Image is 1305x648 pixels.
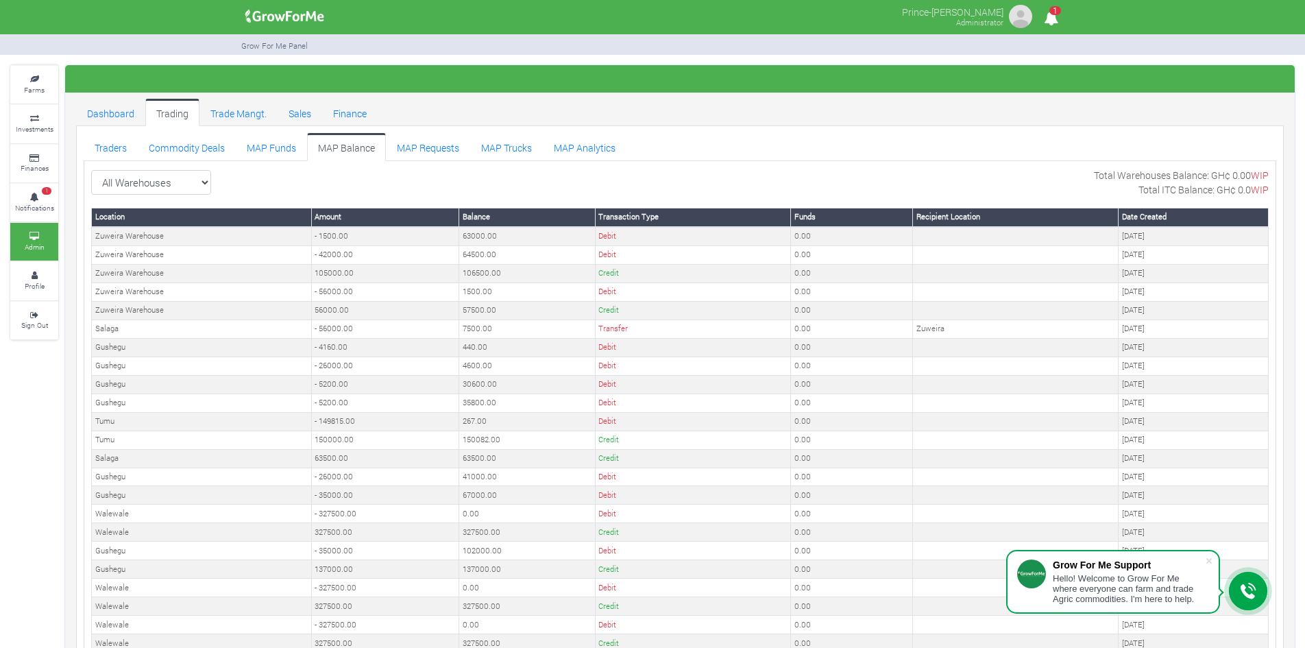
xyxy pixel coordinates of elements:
th: Balance [459,208,595,226]
td: 105000.00 [311,264,459,283]
td: 0.00 [791,616,913,634]
a: Admin [10,223,58,261]
td: Zuweira Warehouse [92,245,312,264]
td: - 26000.00 [311,357,459,375]
td: Debit [595,505,791,523]
small: Notifications [15,203,54,213]
td: - 327500.00 [311,505,459,523]
small: Admin [25,242,45,252]
td: [DATE] [1119,320,1269,338]
td: Debit [595,616,791,634]
td: Credit [595,560,791,579]
td: [DATE] [1119,523,1269,542]
td: Salaga [92,449,312,468]
td: 57500.00 [459,301,595,320]
td: - 35000.00 [311,486,459,505]
td: 0.00 [791,597,913,616]
td: Credit [595,597,791,616]
a: Dashboard [76,99,145,126]
td: 63500.00 [311,449,459,468]
small: Investments [16,124,53,134]
td: [DATE] [1119,468,1269,486]
td: 35800.00 [459,394,595,412]
small: Sign Out [21,320,48,330]
td: 0.00 [791,338,913,357]
th: Recipient Location [913,208,1119,226]
td: Debit [595,542,791,560]
a: Finance [322,99,378,126]
td: 7500.00 [459,320,595,338]
small: Finances [21,163,49,173]
p: Total Warehouses Balance: GH¢ 0.00 [1094,168,1269,182]
td: Gushegu [92,394,312,412]
span: WIP [1251,183,1269,196]
a: MAP Balance [307,133,386,160]
th: Amount [311,208,459,226]
p: Prince-[PERSON_NAME] [902,3,1003,19]
td: 137000.00 [459,560,595,579]
small: Farms [24,85,45,95]
td: Walewale [92,505,312,523]
td: [DATE] [1119,394,1269,412]
td: 41000.00 [459,468,595,486]
td: [DATE] [1119,431,1269,449]
td: 4600.00 [459,357,595,375]
a: 1 [1038,13,1064,26]
div: Grow For Me Support [1053,560,1205,571]
td: 327500.00 [459,523,595,542]
td: 0.00 [791,320,913,338]
td: Gushegu [92,357,312,375]
td: - 1500.00 [311,227,459,245]
td: 56000.00 [311,301,459,320]
td: - 4160.00 [311,338,459,357]
td: 0.00 [791,468,913,486]
td: 0.00 [791,357,913,375]
td: Tumu [92,412,312,431]
td: - 56000.00 [311,320,459,338]
td: Credit [595,449,791,468]
td: 150000.00 [311,431,459,449]
td: Debit [595,357,791,375]
td: Debit [595,338,791,357]
td: Walewale [92,579,312,597]
td: 0.00 [791,486,913,505]
a: Investments [10,105,58,143]
td: 0.00 [791,245,913,264]
img: growforme image [241,3,329,30]
td: Debit [595,283,791,301]
a: Traders [84,133,138,160]
th: Transaction Type [595,208,791,226]
td: [DATE] [1119,227,1269,245]
td: 64500.00 [459,245,595,264]
a: MAP Trucks [470,133,543,160]
td: - 56000.00 [311,283,459,301]
td: [DATE] [1119,542,1269,560]
td: Debit [595,245,791,264]
td: Walewale [92,523,312,542]
td: 0.00 [791,412,913,431]
td: 0.00 [791,264,913,283]
a: Finances [10,145,58,182]
a: Farms [10,66,58,104]
td: Walewale [92,597,312,616]
td: 0.00 [791,301,913,320]
td: Zuweira Warehouse [92,283,312,301]
td: Debit [595,486,791,505]
td: - 42000.00 [311,245,459,264]
a: 1 Notifications [10,184,58,221]
td: 150082.00 [459,431,595,449]
td: [DATE] [1119,449,1269,468]
td: 0.00 [791,505,913,523]
td: 0.00 [791,560,913,579]
td: Credit [595,301,791,320]
p: Total ITC Balance: GH¢ 0.0 [1138,182,1269,197]
td: Debit [595,227,791,245]
td: Zuweira Warehouse [92,227,312,245]
td: Gushegu [92,560,312,579]
th: Location [92,208,312,226]
td: 0.00 [459,579,595,597]
td: Credit [595,523,791,542]
a: Sales [278,99,322,126]
td: [DATE] [1119,505,1269,523]
td: Gushegu [92,338,312,357]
